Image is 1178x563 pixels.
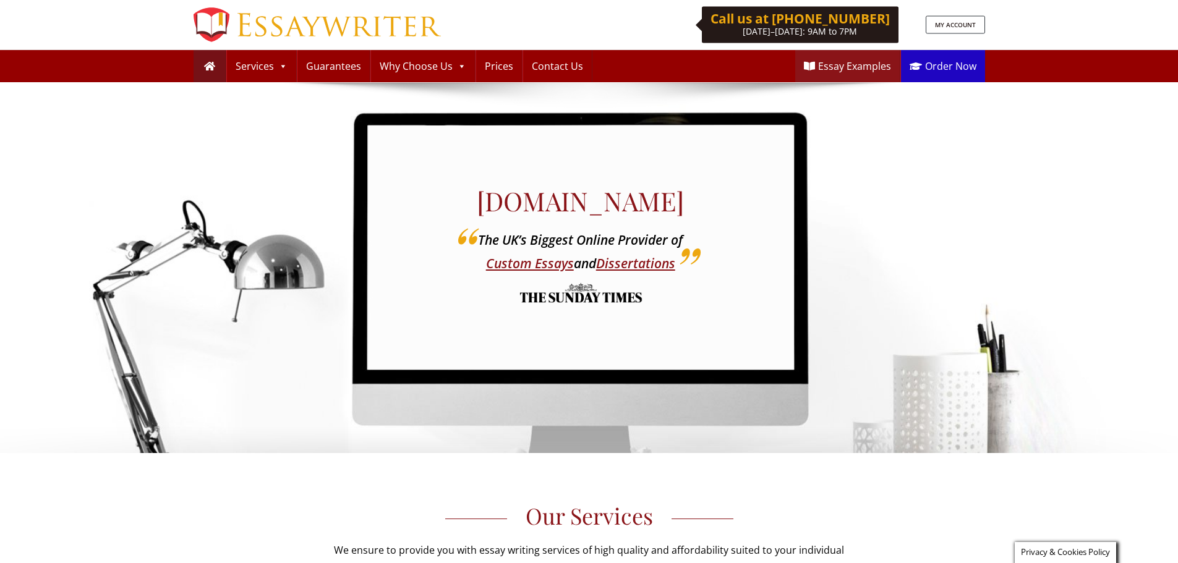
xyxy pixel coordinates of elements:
[519,276,642,310] img: the sunday times
[371,50,475,82] a: Why Choose Us
[901,50,985,82] a: Order Now
[596,255,675,272] a: Dissertations
[476,50,522,82] a: Prices
[478,231,683,272] i: The UK’s Biggest Online Provider of and
[743,25,857,37] span: [DATE]–[DATE]: 9AM to 7PM
[711,10,890,27] b: Call us at [PHONE_NUMBER]
[297,50,370,82] a: Guarantees
[1021,546,1110,557] span: Privacy & Cookies Policy
[227,50,296,82] a: Services
[926,16,985,34] a: MY ACCOUNT
[323,502,855,529] h3: Our Services
[795,50,900,82] a: Essay Examples
[486,255,574,272] a: Custom Essays
[523,50,592,82] a: Contact Us
[477,185,684,216] h1: [DOMAIN_NAME]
